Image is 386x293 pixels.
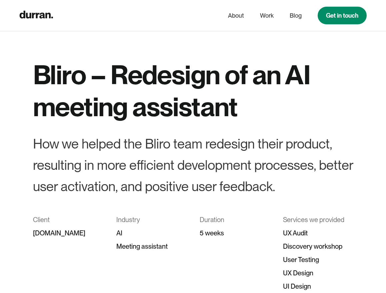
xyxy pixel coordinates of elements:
[283,253,353,266] div: User Testing
[200,226,270,240] div: 5 weeks
[33,226,103,240] div: [DOMAIN_NAME]
[260,9,274,22] a: Work
[33,133,353,197] div: How we helped the Bliro team redesign their product, resulting in more efficient development proc...
[33,213,103,226] div: Client
[200,213,270,226] div: Duration
[19,9,53,22] a: home
[228,9,244,22] a: About
[283,280,353,293] div: UI Design
[283,226,353,240] div: UX Audit
[283,213,353,226] div: Services we provided
[283,266,353,280] div: UX Design
[116,213,186,226] div: Industry
[33,59,353,123] h1: Bliro – Redesign of an AI meeting assistant
[283,240,353,253] div: Discovery workshop
[290,9,302,22] a: Blog
[116,240,186,253] div: Meeting assistant
[318,7,367,24] a: Get in touch
[116,226,186,240] div: AI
